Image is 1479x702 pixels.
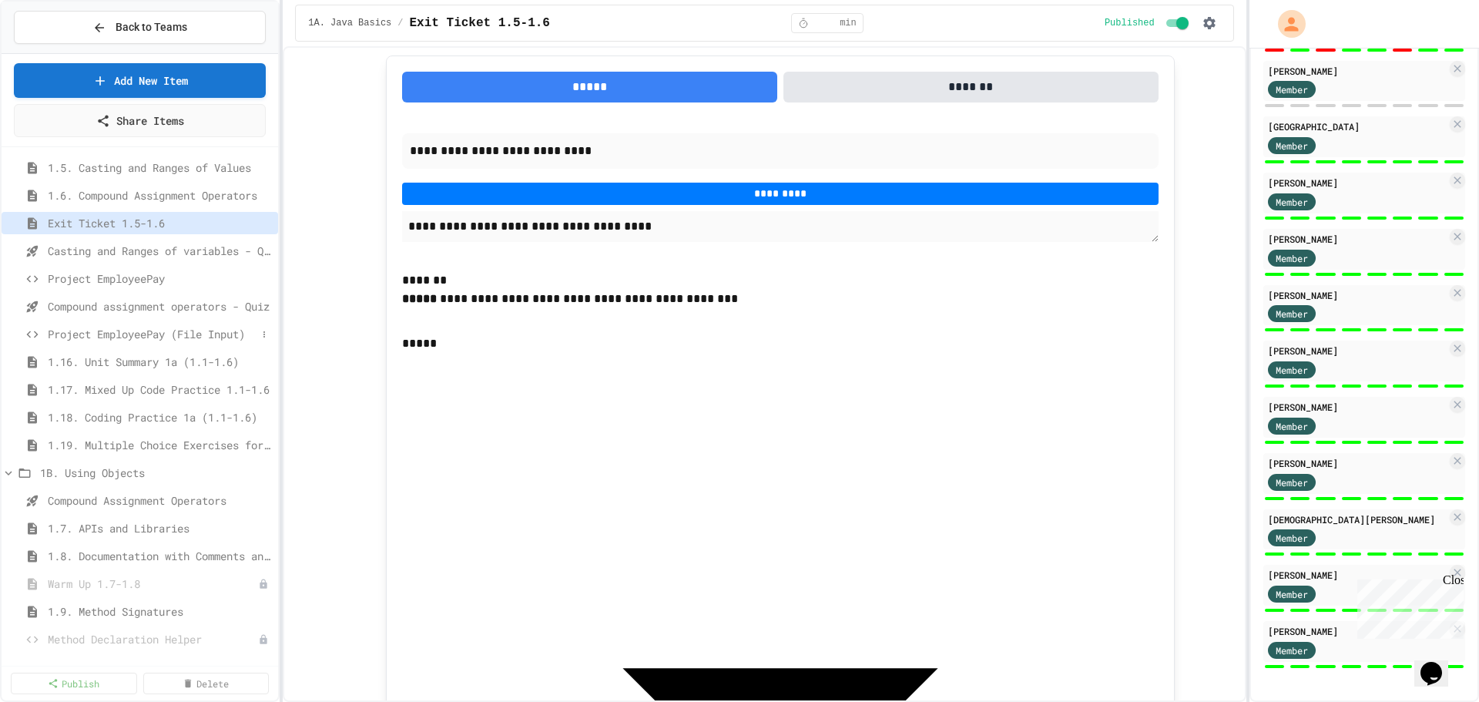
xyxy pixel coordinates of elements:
div: Chat with us now!Close [6,6,106,98]
span: Member [1276,531,1308,545]
button: More options [257,327,272,342]
span: / [397,17,403,29]
span: 1.16. Unit Summary 1a (1.1-1.6) [48,354,272,370]
span: Member [1276,82,1308,96]
div: [PERSON_NAME] [1268,400,1447,414]
div: [PERSON_NAME] [1268,456,1447,470]
div: [PERSON_NAME] [1268,568,1447,582]
span: Method Declaration Helper [48,631,258,647]
a: Share Items [14,104,266,137]
span: Member [1276,195,1308,209]
div: [PERSON_NAME] [1268,232,1447,246]
div: [PERSON_NAME] [1268,624,1447,638]
span: Exit Ticket 1.5-1.6 [48,215,272,231]
span: min [840,17,857,29]
iframe: chat widget [1414,640,1464,687]
div: [PERSON_NAME] [1268,344,1447,358]
span: Warm Up 1.7-1.8 [48,576,258,592]
span: Member [1276,307,1308,321]
span: 1.6. Compound Assignment Operators [48,187,272,203]
span: Back to Teams [116,19,187,35]
span: 1A. Java Basics [308,17,391,29]
span: Published [1105,17,1155,29]
div: [PERSON_NAME] [1268,176,1447,190]
span: Member [1276,419,1308,433]
a: Publish [11,673,137,694]
div: [GEOGRAPHIC_DATA] [1268,119,1447,133]
span: Compound Assignment Operators [48,492,272,509]
div: Unpublished [258,634,269,645]
a: Delete [143,673,270,694]
span: Member [1276,587,1308,601]
span: 1.19. Multiple Choice Exercises for Unit 1a (1.1-1.6) [48,437,272,453]
a: Add New Item [14,63,266,98]
span: 1.9. Method Signatures [48,603,272,620]
div: [PERSON_NAME] [1268,288,1447,302]
span: 1.17. Mixed Up Code Practice 1.1-1.6 [48,381,272,398]
span: 1.5. Casting and Ranges of Values [48,160,272,176]
span: Member [1276,475,1308,489]
span: Member [1276,139,1308,153]
iframe: chat widget [1351,573,1464,639]
span: Exit Ticket 1.5-1.6 [410,14,550,32]
span: 1.7. APIs and Libraries [48,520,272,536]
span: Calling a Non-void Method [48,659,258,675]
div: Content is published and visible to students [1105,14,1192,32]
div: [PERSON_NAME] [1268,64,1447,78]
span: Member [1276,363,1308,377]
span: Compound assignment operators - Quiz [48,298,272,314]
div: My Account [1262,6,1310,42]
span: 1.18. Coding Practice 1a (1.1-1.6) [48,409,272,425]
button: Back to Teams [14,11,266,44]
span: 1B. Using Objects [40,465,272,481]
span: 1.8. Documentation with Comments and Preconditions [48,548,272,564]
span: Project EmployeePay [48,270,272,287]
span: Member [1276,251,1308,265]
span: Project EmployeePay (File Input) [48,326,257,342]
div: [DEMOGRAPHIC_DATA][PERSON_NAME] [1268,512,1447,526]
div: Unpublished [258,579,269,589]
span: Casting and Ranges of variables - Quiz [48,243,272,259]
span: Member [1276,643,1308,657]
